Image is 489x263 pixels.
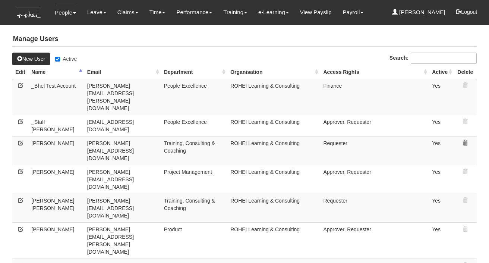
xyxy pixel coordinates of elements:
[161,79,227,115] td: People Excellence
[161,136,227,165] td: Training, Consulting & Coaching
[161,115,227,136] td: People Excellence
[55,57,60,62] input: Active
[84,115,161,136] td: [EMAIL_ADDRESS][DOMAIN_NAME]
[320,65,429,79] th: Access Rights: activate to sort column ascending
[429,115,454,136] td: Yes
[227,222,320,259] td: ROHEI Learning & Consulting
[320,165,429,194] td: Approver, Requester
[28,136,84,165] td: [PERSON_NAME]
[454,65,477,79] th: Delete
[55,4,76,21] a: People
[320,115,429,136] td: Approver, Requester
[176,4,212,21] a: Performance
[28,222,84,259] td: [PERSON_NAME]
[429,65,454,79] th: Active: activate to sort column ascending
[161,194,227,222] td: Training, Consulting & Coaching
[227,194,320,222] td: ROHEI Learning & Consulting
[161,165,227,194] td: Project Management
[451,3,482,21] button: Logout
[28,194,84,222] td: [PERSON_NAME] [PERSON_NAME]
[161,65,227,79] th: Department: activate to sort column ascending
[343,4,363,21] a: Payroll
[28,165,84,194] td: [PERSON_NAME]
[55,55,77,63] label: Active
[12,32,477,47] h4: Manage Users
[12,65,28,79] th: Edit
[320,136,429,165] td: Requester
[320,222,429,259] td: Approver, Requester
[84,222,161,259] td: [PERSON_NAME][EMAIL_ADDRESS][PERSON_NAME][DOMAIN_NAME]
[87,4,106,21] a: Leave
[411,53,477,64] input: Search:
[389,53,477,64] label: Search:
[320,194,429,222] td: Requester
[223,4,247,21] a: Training
[227,65,320,79] th: Organisation: activate to sort column ascending
[84,79,161,115] td: [PERSON_NAME][EMAIL_ADDRESS][PERSON_NAME][DOMAIN_NAME]
[429,194,454,222] td: Yes
[258,4,289,21] a: e-Learning
[84,136,161,165] td: [PERSON_NAME][EMAIL_ADDRESS][DOMAIN_NAME]
[429,136,454,165] td: Yes
[84,65,161,79] th: Email: activate to sort column ascending
[84,194,161,222] td: [PERSON_NAME][EMAIL_ADDRESS][DOMAIN_NAME]
[117,4,138,21] a: Claims
[28,115,84,136] td: _Staff [PERSON_NAME]
[28,65,84,79] th: Name: activate to sort column descending
[149,4,165,21] a: Time
[300,4,332,21] a: View Payslip
[227,165,320,194] td: ROHEI Learning & Consulting
[227,115,320,136] td: ROHEI Learning & Consulting
[320,79,429,115] td: Finance
[161,222,227,259] td: Product
[429,79,454,115] td: Yes
[227,79,320,115] td: ROHEI Learning & Consulting
[28,79,84,115] td: _Bhel Test Account
[12,53,50,65] a: New User
[429,222,454,259] td: Yes
[392,4,445,21] a: [PERSON_NAME]
[227,136,320,165] td: ROHEI Learning & Consulting
[84,165,161,194] td: [PERSON_NAME][EMAIL_ADDRESS][DOMAIN_NAME]
[429,165,454,194] td: Yes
